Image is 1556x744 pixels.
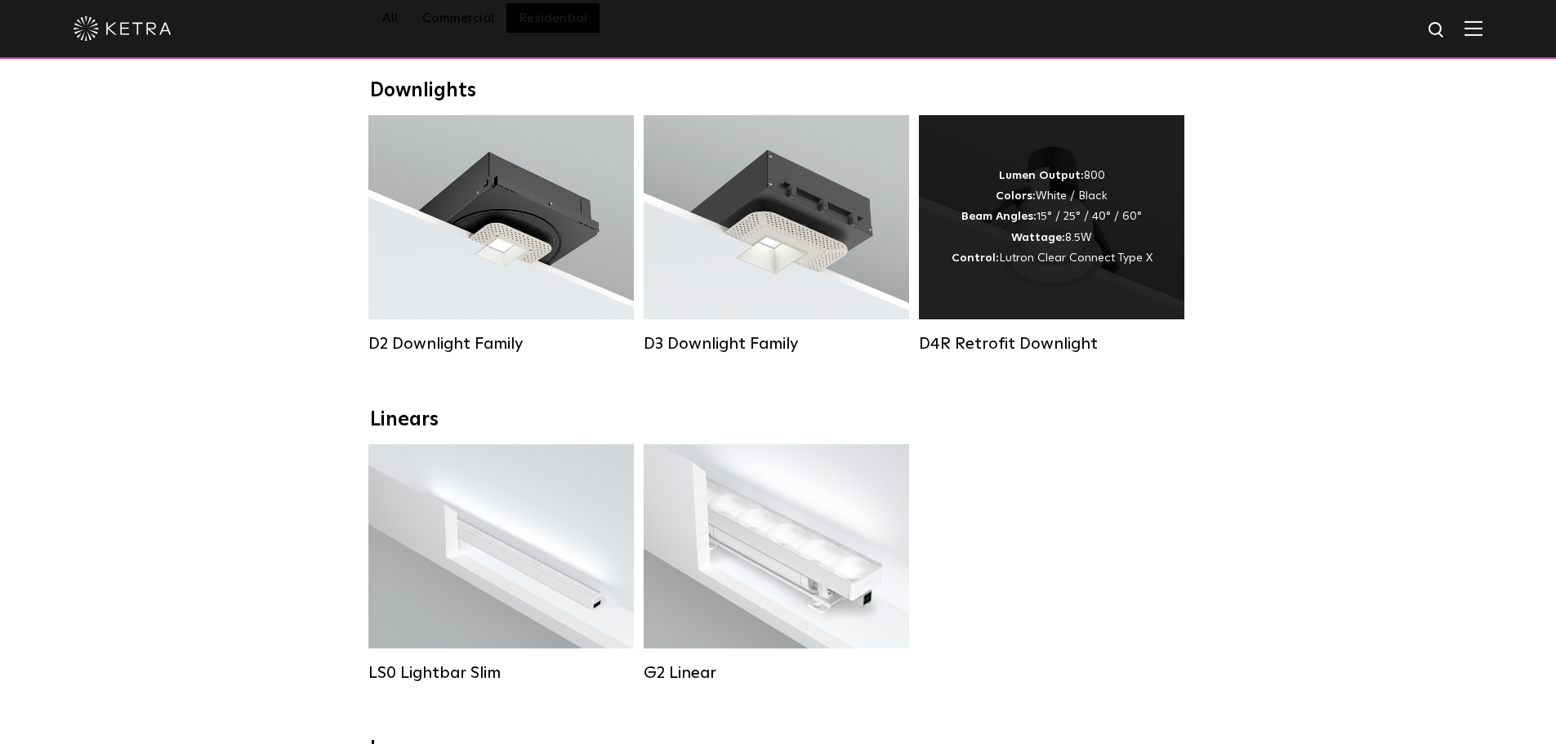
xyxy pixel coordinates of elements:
strong: Colors: [996,190,1036,202]
strong: Lumen Output: [999,170,1084,181]
div: Downlights [370,79,1187,103]
div: G2 Linear [644,663,909,683]
div: Linears [370,408,1187,432]
a: G2 Linear Lumen Output:400 / 700 / 1000Colors:WhiteBeam Angles:Flood / [GEOGRAPHIC_DATA] / Narrow... [644,444,909,683]
strong: Control: [952,252,999,264]
a: D4R Retrofit Downlight Lumen Output:800Colors:White / BlackBeam Angles:15° / 25° / 40° / 60°Watta... [919,115,1184,354]
div: D4R Retrofit Downlight [919,334,1184,354]
strong: Beam Angles: [961,211,1037,222]
strong: Wattage: [1011,232,1065,243]
div: LS0 Lightbar Slim [368,663,634,683]
img: ketra-logo-2019-white [74,16,172,41]
a: LS0 Lightbar Slim Lumen Output:200 / 350Colors:White / BlackControl:X96 Controller [368,444,634,683]
div: 800 White / Black 15° / 25° / 40° / 60° 8.5W [952,166,1153,269]
div: D2 Downlight Family [368,334,634,354]
span: Lutron Clear Connect Type X [999,252,1153,264]
a: D2 Downlight Family Lumen Output:1200Colors:White / Black / Gloss Black / Silver / Bronze / Silve... [368,115,634,354]
div: D3 Downlight Family [644,334,909,354]
img: Hamburger%20Nav.svg [1465,20,1482,36]
img: search icon [1427,20,1447,41]
a: D3 Downlight Family Lumen Output:700 / 900 / 1100Colors:White / Black / Silver / Bronze / Paintab... [644,115,909,354]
